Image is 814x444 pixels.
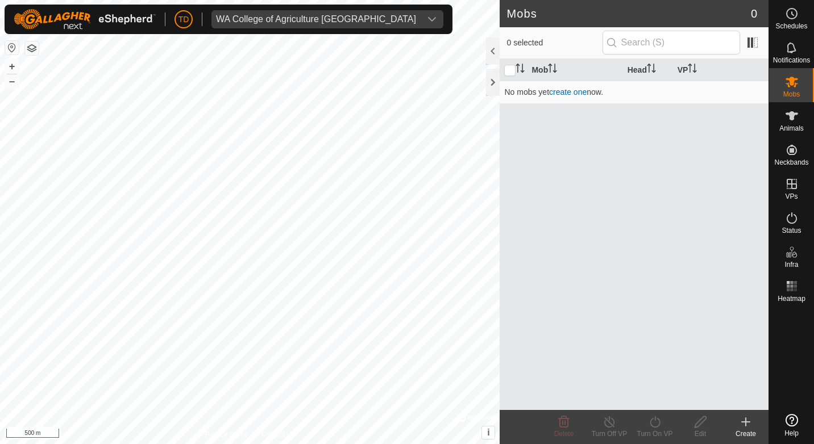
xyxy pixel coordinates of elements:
button: i [482,426,495,439]
button: – [5,74,19,88]
span: 0 selected [506,37,602,49]
h2: Mobs [506,7,750,20]
span: TD [178,14,189,26]
span: Schedules [775,23,807,30]
a: create one [549,87,587,97]
p-sorticon: Activate to sort [516,65,525,74]
span: Status [782,227,801,234]
div: WA College of Agriculture [GEOGRAPHIC_DATA] [216,15,416,24]
span: Mobs [783,91,800,98]
a: Contact Us [261,429,294,439]
span: Notifications [773,57,810,64]
a: Help [769,409,814,441]
button: Reset Map [5,41,19,55]
p-sorticon: Activate to sort [688,65,697,74]
span: 0 [751,5,757,22]
p-sorticon: Activate to sort [548,65,557,74]
input: Search (S) [603,31,740,55]
td: No mobs yet now. [500,81,769,103]
th: VP [673,59,769,81]
div: Turn Off VP [587,429,632,439]
span: Animals [779,125,804,132]
span: WA College of Agriculture Denmark [211,10,421,28]
th: Head [623,59,673,81]
span: Delete [554,430,574,438]
span: Heatmap [778,295,805,302]
div: dropdown trigger [421,10,443,28]
a: Privacy Policy [205,429,248,439]
div: Create [723,429,769,439]
span: Infra [784,261,798,268]
span: Neckbands [774,159,808,166]
span: Help [784,430,799,437]
div: Edit [678,429,723,439]
p-sorticon: Activate to sort [647,65,656,74]
div: Turn On VP [632,429,678,439]
th: Mob [527,59,622,81]
button: Map Layers [25,41,39,55]
span: i [487,428,489,437]
img: Gallagher Logo [14,9,156,30]
button: + [5,60,19,73]
span: VPs [785,193,798,200]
